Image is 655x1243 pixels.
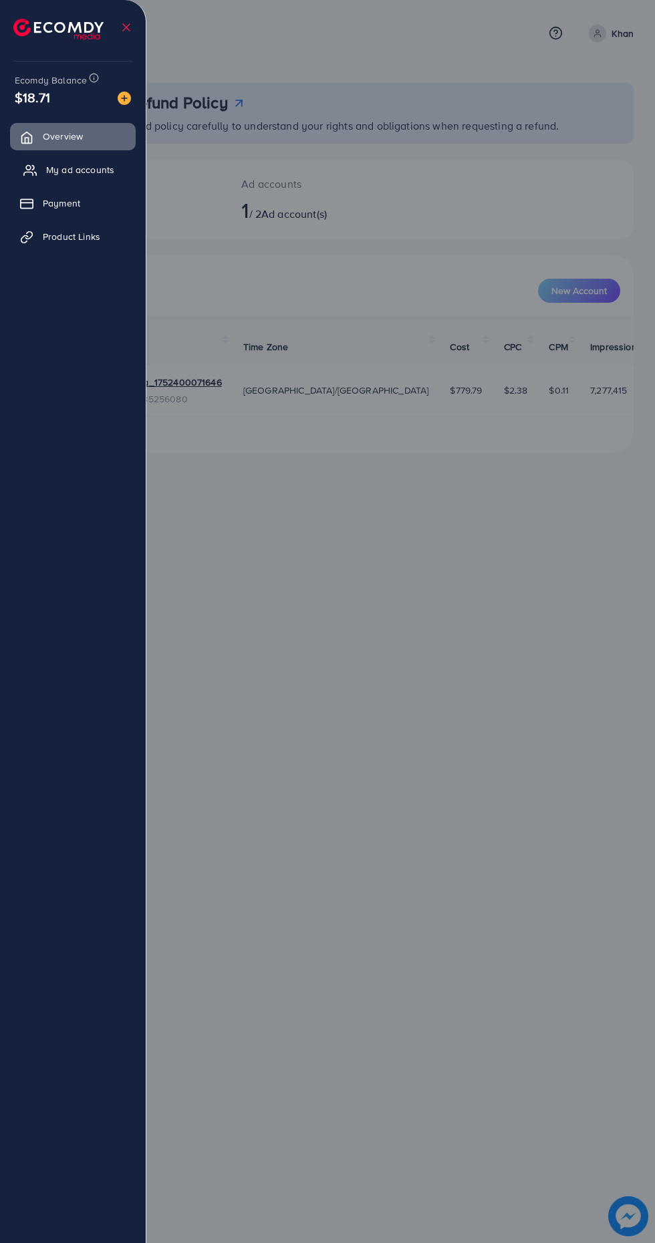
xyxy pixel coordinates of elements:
[15,88,50,107] span: $18.71
[13,19,104,39] img: logo
[118,92,131,105] img: image
[43,230,100,243] span: Product Links
[43,130,83,143] span: Overview
[10,156,136,183] a: My ad accounts
[10,190,136,217] a: Payment
[10,223,136,250] a: Product Links
[43,196,80,210] span: Payment
[10,123,136,150] a: Overview
[46,163,114,176] span: My ad accounts
[15,74,87,87] span: Ecomdy Balance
